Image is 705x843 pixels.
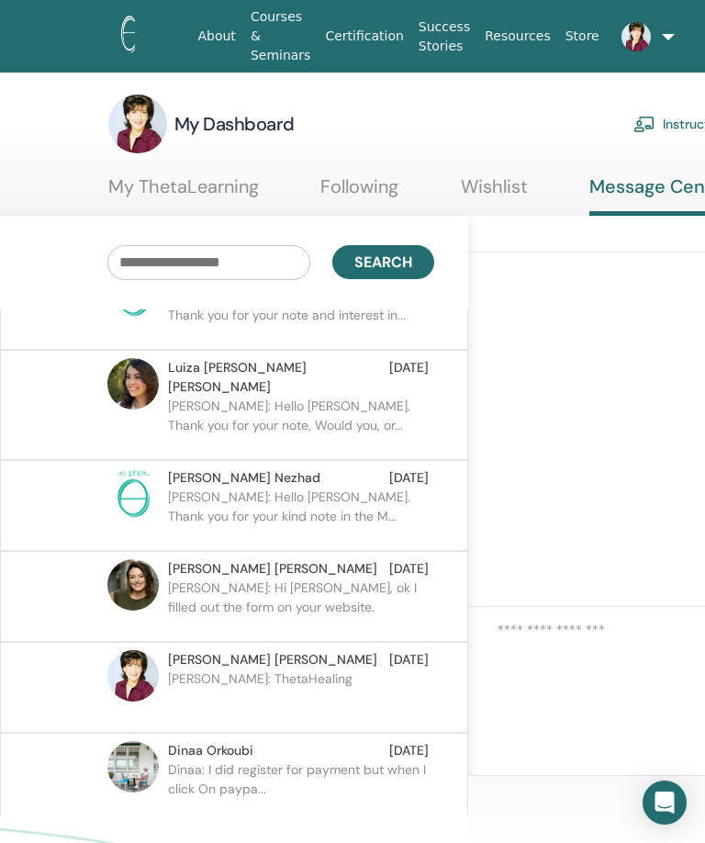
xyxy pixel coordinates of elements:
span: [PERSON_NAME] Nezhad [168,468,320,488]
img: default.jpg [621,22,651,51]
span: [DATE] [389,358,429,397]
span: [PERSON_NAME] [PERSON_NAME] [168,559,377,579]
a: Certification [318,19,410,53]
img: logo.png [121,16,245,57]
img: default.jpg [108,95,167,153]
span: [DATE] [389,559,429,579]
a: About [190,19,242,53]
span: [PERSON_NAME] [PERSON_NAME] [168,650,377,669]
img: default.jpg [107,358,159,410]
span: [DATE] [389,650,429,669]
span: [DATE] [389,468,429,488]
img: default.jpg [107,559,159,611]
img: chalkboard-teacher.svg [633,116,655,132]
span: Luiza [PERSON_NAME] [PERSON_NAME] [168,358,389,397]
p: Dinaa: I did register for payment but when I click On paypa... [168,760,434,815]
img: no-photo.png [107,468,159,520]
img: default.jpg [107,650,159,702]
a: Success Stories [411,10,477,63]
span: Dinaa Orkoubi [168,741,253,760]
button: Search [332,245,434,279]
a: My ThetaLearning [108,175,259,211]
p: [PERSON_NAME]: Hello [PERSON_NAME]. Thank you for your note and interest in... [168,287,434,342]
h3: My Dashboard [174,111,295,137]
a: Resources [477,19,558,53]
p: [PERSON_NAME]: Hello [PERSON_NAME]. Thank you for your kind note in the M... [168,488,434,543]
span: [DATE] [389,741,429,760]
a: Following [320,175,398,211]
a: Store [558,19,607,53]
img: default.jpg [107,741,159,792]
div: Open Intercom Messenger [643,781,687,825]
p: [PERSON_NAME]: ThetaHealing [168,669,434,725]
a: Wishlist [461,175,528,211]
span: Search [354,253,412,272]
p: [PERSON_NAME]: Hello [PERSON_NAME]. Thank you for your note, Would you, or... [168,397,434,452]
p: [PERSON_NAME]: Hi [PERSON_NAME], ok I filled out the form on your website. [168,579,434,634]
